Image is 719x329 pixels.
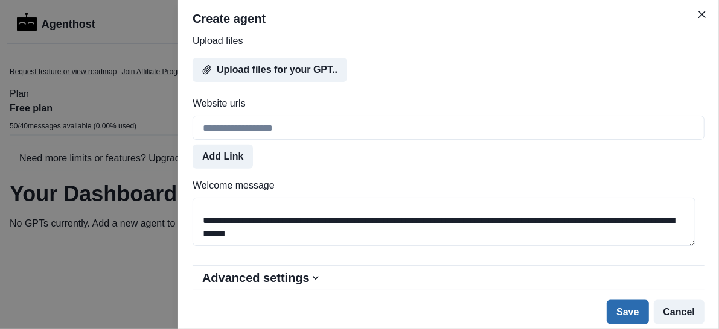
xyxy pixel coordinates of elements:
[202,271,310,285] h2: Advanced settings
[607,300,648,324] button: Save
[193,58,347,82] button: Upload files for your GPT..
[193,34,697,48] label: Upload files
[193,178,697,193] label: Welcome message
[193,145,253,169] button: Add Link
[193,266,705,290] button: Advanced settings
[692,5,712,24] button: Close
[193,96,697,111] label: Website urls
[654,300,705,324] button: Cancel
